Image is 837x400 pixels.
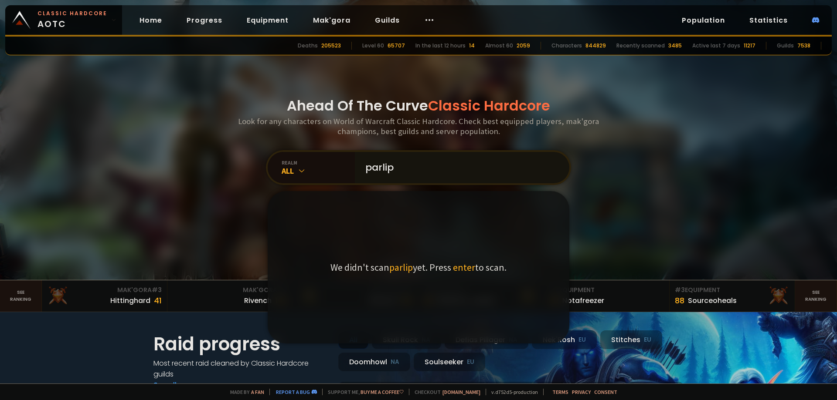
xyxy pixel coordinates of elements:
[517,42,530,50] div: 2059
[42,280,167,312] a: Mak'Gora#3Hittinghard41
[153,330,328,358] h1: Raid progress
[180,11,229,29] a: Progress
[585,42,606,50] div: 844829
[414,353,485,371] div: Soulseeker
[670,280,795,312] a: #3Equipment88Sourceoheals
[675,286,685,294] span: # 3
[361,389,404,395] a: Buy me a coffee
[668,42,682,50] div: 3485
[572,389,591,395] a: Privacy
[391,358,399,366] small: NA
[578,336,586,344] small: EU
[795,280,837,312] a: Seeranking
[153,358,328,380] h4: Most recent raid cleaned by Classic Hardcore guilds
[688,295,737,306] div: Sourceoheals
[486,389,538,395] span: v. d752d5 - production
[235,116,602,136] h3: Look for any characters on World of Warcraft Classic Hardcore. Check best equipped players, mak'g...
[532,330,597,349] div: Nek'Rosh
[152,286,162,294] span: # 3
[552,389,568,395] a: Terms
[442,389,480,395] a: [DOMAIN_NAME]
[551,42,582,50] div: Characters
[549,286,664,295] div: Equipment
[47,286,162,295] div: Mak'Gora
[360,152,559,183] input: Search a character...
[173,286,287,295] div: Mak'Gora
[321,42,341,50] div: 205523
[692,42,740,50] div: Active last 7 days
[389,261,413,273] span: parlip
[154,295,162,306] div: 41
[244,295,272,306] div: Rivench
[675,286,789,295] div: Equipment
[485,42,513,50] div: Almost 60
[616,42,665,50] div: Recently scanned
[453,261,475,273] span: enter
[240,11,296,29] a: Equipment
[742,11,795,29] a: Statistics
[428,96,550,115] span: Classic Hardcore
[467,358,474,366] small: EU
[110,295,150,306] div: Hittinghard
[37,10,107,30] span: AOTC
[644,336,651,344] small: EU
[225,389,264,395] span: Made by
[675,295,684,306] div: 88
[276,389,310,395] a: Report a bug
[797,42,810,50] div: 7538
[594,389,617,395] a: Consent
[675,11,732,29] a: Population
[777,42,794,50] div: Guilds
[388,42,405,50] div: 65707
[133,11,169,29] a: Home
[298,42,318,50] div: Deaths
[330,261,507,273] p: We didn't scan yet. Press to scan.
[744,42,755,50] div: 11217
[469,42,475,50] div: 14
[306,11,357,29] a: Mak'gora
[5,5,122,35] a: Classic HardcoreAOTC
[562,295,604,306] div: Notafreezer
[362,42,384,50] div: Level 60
[282,166,355,176] div: All
[415,42,466,50] div: In the last 12 hours
[322,389,404,395] span: Support me,
[409,389,480,395] span: Checkout
[600,330,662,349] div: Stitches
[282,159,355,166] div: realm
[287,95,550,116] h1: Ahead Of The Curve
[544,280,670,312] a: #2Equipment88Notafreezer
[338,353,410,371] div: Doomhowl
[37,10,107,17] small: Classic Hardcore
[251,389,264,395] a: a fan
[153,380,210,390] a: See all progress
[368,11,407,29] a: Guilds
[167,280,293,312] a: Mak'Gora#2Rivench100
